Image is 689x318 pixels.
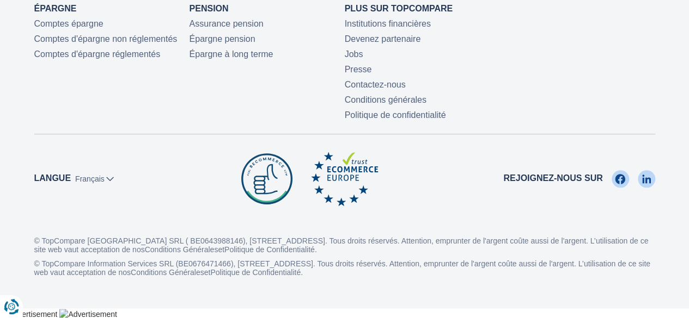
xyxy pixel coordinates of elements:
a: Épargne [34,4,77,13]
label: Langue [34,172,71,185]
a: Comptes d'épargne non réglementés [34,34,178,43]
a: Jobs [345,49,363,59]
p: © TopCompare Information Services SRL (BE0676471466), [STREET_ADDRESS]. Tous droits réservés. Att... [34,259,655,277]
a: Épargne pension [190,34,255,43]
a: Politique de Confidentialité [224,245,315,254]
img: Facebook TopCompare [615,170,625,188]
a: Contactez-nous [345,80,406,89]
a: Plus sur TopCompare [345,4,453,13]
a: Épargne à long terme [190,49,273,59]
img: Be commerce TopCompare [239,152,295,206]
a: Politique de Confidentialité [210,268,301,277]
span: Rejoignez-nous sur [503,172,602,185]
a: Pension [190,4,229,13]
a: Institutions financières [345,19,431,28]
a: Comptes épargne [34,19,103,28]
a: Devenez partenaire [345,34,421,43]
p: © TopCompare [GEOGRAPHIC_DATA] SRL ( BE0643988146), [STREET_ADDRESS]. Tous droits réservés. Atten... [34,228,655,254]
a: Comptes d'épargne réglementés [34,49,161,59]
a: Conditions générales [345,95,426,104]
a: Politique de confidentialité [345,110,446,120]
img: LinkedIn TopCompare [642,170,651,188]
img: Ecommerce Europe TopCompare [311,152,378,206]
a: Presse [345,65,372,74]
a: Conditions Générales [145,245,218,254]
a: Assurance pension [190,19,264,28]
a: Conditions Générales [131,268,204,277]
